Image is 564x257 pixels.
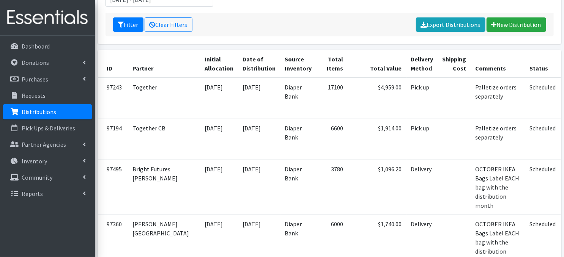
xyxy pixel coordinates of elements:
[406,50,438,78] th: Delivery Method
[128,50,200,78] th: Partner
[348,50,406,78] th: Total Value
[525,50,561,78] th: Status
[471,78,525,119] td: Palletize orders separately
[525,119,561,160] td: Scheduled
[128,119,200,160] td: Together CB
[98,119,128,160] td: 97194
[416,17,485,32] a: Export Distributions
[238,160,280,215] td: [DATE]
[3,154,92,169] a: Inventory
[3,72,92,87] a: Purchases
[22,141,66,148] p: Partner Agencies
[406,119,438,160] td: Pick up
[128,160,200,215] td: Bright Futures [PERSON_NAME]
[238,119,280,160] td: [DATE]
[3,121,92,136] a: Pick Ups & Deliveries
[406,78,438,119] td: Pick up
[319,119,348,160] td: 6600
[113,17,143,32] button: Filter
[238,78,280,119] td: [DATE]
[98,78,128,119] td: 97243
[22,42,50,50] p: Dashboard
[280,78,319,119] td: Diaper Bank
[200,160,238,215] td: [DATE]
[3,5,92,30] img: HumanEssentials
[3,137,92,152] a: Partner Agencies
[200,78,238,119] td: [DATE]
[22,59,49,66] p: Donations
[200,50,238,78] th: Initial Allocation
[319,78,348,119] td: 17100
[438,50,471,78] th: Shipping Cost
[319,50,348,78] th: Total Items
[238,50,280,78] th: Date of Distribution
[471,160,525,215] td: OCTOBER IKEA Bags Label EACH bag with the distribution month
[3,88,92,103] a: Requests
[319,160,348,215] td: 3780
[3,186,92,201] a: Reports
[22,174,52,181] p: Community
[22,157,47,165] p: Inventory
[22,124,75,132] p: Pick Ups & Deliveries
[525,78,561,119] td: Scheduled
[280,119,319,160] td: Diaper Bank
[3,170,92,185] a: Community
[471,119,525,160] td: Palletize orders separately
[280,50,319,78] th: Source Inventory
[98,50,128,78] th: ID
[98,160,128,215] td: 97495
[280,160,319,215] td: Diaper Bank
[22,190,43,197] p: Reports
[406,160,438,215] td: Delivery
[22,92,46,99] p: Requests
[348,160,406,215] td: $1,096.20
[128,78,200,119] td: Together
[3,55,92,70] a: Donations
[471,50,525,78] th: Comments
[487,17,546,32] a: New Distribution
[145,17,192,32] a: Clear Filters
[3,104,92,119] a: Distributions
[22,75,48,83] p: Purchases
[22,108,56,116] p: Distributions
[200,119,238,160] td: [DATE]
[348,78,406,119] td: $4,959.00
[348,119,406,160] td: $1,914.00
[3,39,92,54] a: Dashboard
[525,160,561,215] td: Scheduled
